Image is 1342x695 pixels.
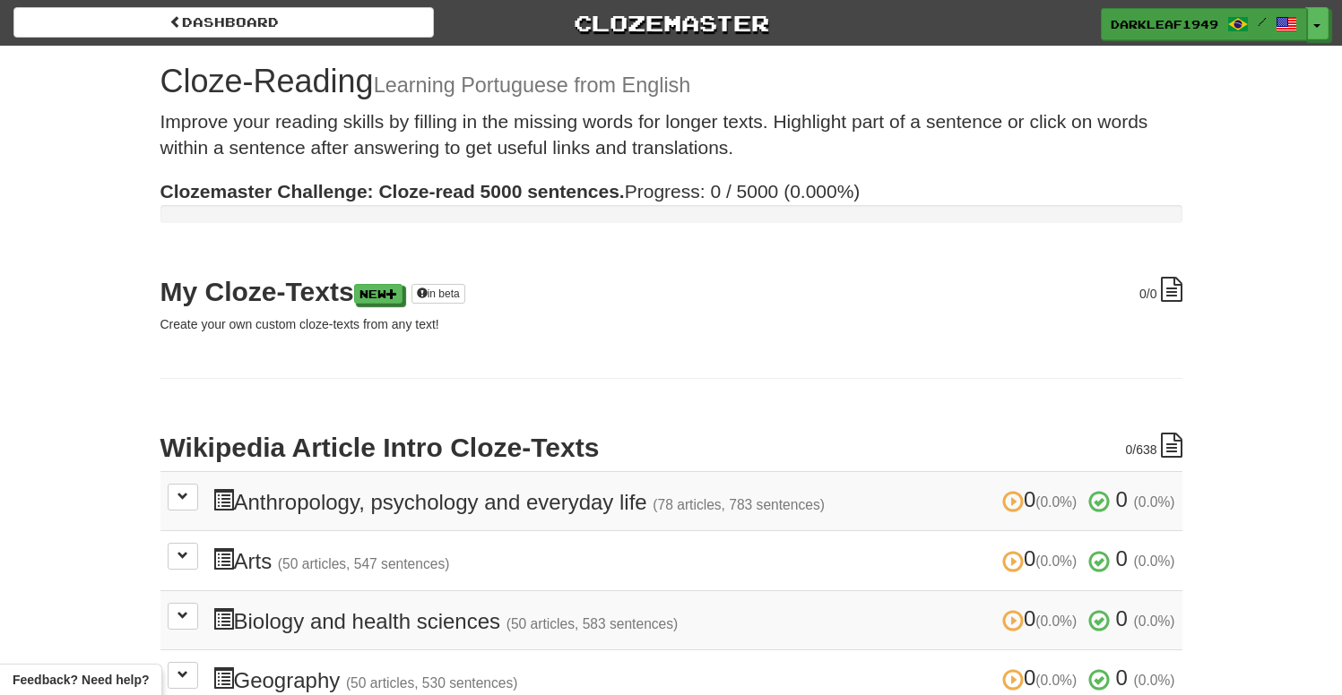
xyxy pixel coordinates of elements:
[411,284,465,304] a: in beta
[1134,673,1175,688] small: (0.0%)
[1116,665,1128,690] span: 0
[160,108,1182,161] p: Improve your reading skills by filling in the missing words for longer texts. Highlight part of a...
[212,666,1175,692] h3: Geography
[1139,287,1147,301] span: 0
[160,315,1182,333] p: Create your own custom cloze-texts from any text!
[1035,553,1077,569] small: (0.0%)
[160,64,1182,99] h1: Cloze-Reading
[1002,546,1083,571] span: 0
[278,556,450,571] small: (50 articles, 547 sentences)
[1125,442,1132,457] span: 0
[506,616,679,631] small: (50 articles, 583 sentences)
[1116,606,1128,631] span: 0
[461,7,881,39] a: Clozemaster
[212,488,1175,514] h3: Anthropology, psychology and everyday life
[346,675,518,691] small: (50 articles, 530 sentences)
[374,73,691,97] small: Learning Portuguese from English
[1035,673,1077,688] small: (0.0%)
[212,547,1175,573] h3: Arts
[354,284,403,304] a: New
[1111,16,1218,32] span: DarkLeaf1949
[653,497,825,512] small: (78 articles, 783 sentences)
[212,607,1175,633] h3: Biology and health sciences
[160,181,625,202] strong: Clozemaster Challenge: Cloze-read 5000 sentences.
[1035,494,1077,510] small: (0.0%)
[160,181,861,202] span: Progress: 0 / 5000 (0.000%)
[13,7,434,38] a: Dashboard
[1116,487,1128,511] span: 0
[160,433,1182,462] h2: Wikipedia Article Intro Cloze-Texts
[1139,277,1182,303] div: /0
[160,277,1182,306] h2: My Cloze-Texts
[13,671,149,689] span: Open feedback widget
[1134,613,1175,629] small: (0.0%)
[1035,613,1077,629] small: (0.0%)
[1002,606,1083,631] span: 0
[1134,494,1175,510] small: (0.0%)
[1002,665,1083,690] span: 0
[1002,487,1083,511] span: 0
[1101,8,1307,40] a: DarkLeaf1949 /
[1125,433,1182,459] div: /638
[1258,15,1267,28] span: /
[1134,553,1175,569] small: (0.0%)
[1116,546,1128,571] span: 0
